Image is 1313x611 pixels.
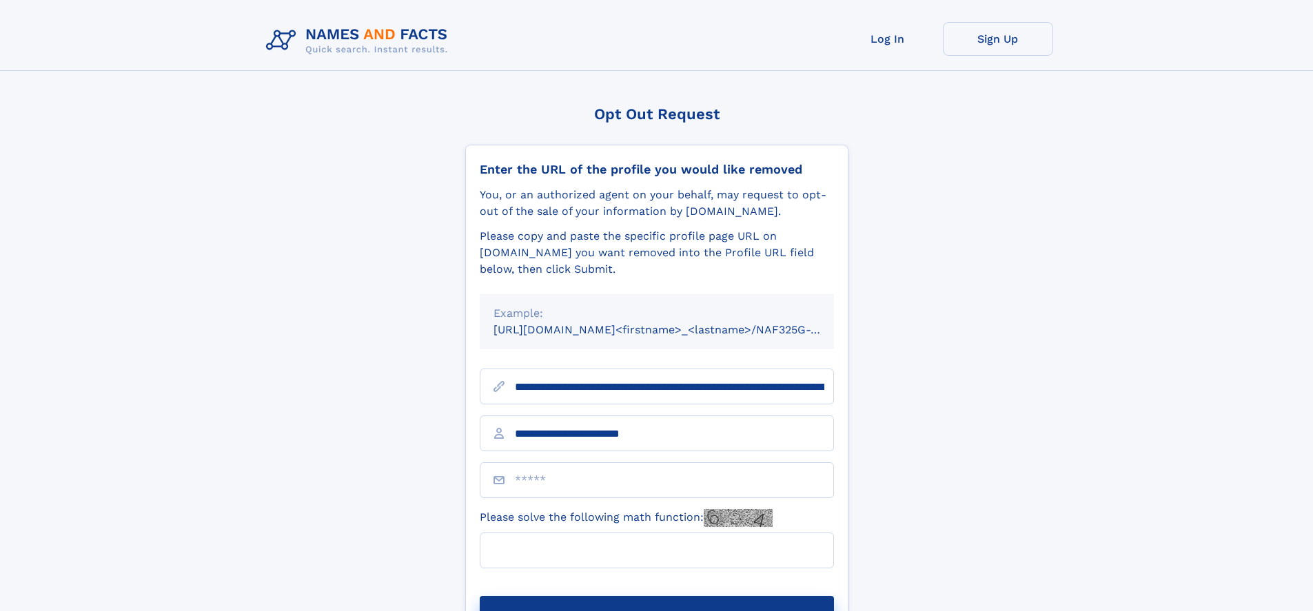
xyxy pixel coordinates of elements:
[480,509,773,527] label: Please solve the following math function:
[833,22,943,56] a: Log In
[480,228,834,278] div: Please copy and paste the specific profile page URL on [DOMAIN_NAME] you want removed into the Pr...
[943,22,1053,56] a: Sign Up
[480,187,834,220] div: You, or an authorized agent on your behalf, may request to opt-out of the sale of your informatio...
[493,305,820,322] div: Example:
[480,162,834,177] div: Enter the URL of the profile you would like removed
[493,323,860,336] small: [URL][DOMAIN_NAME]<firstname>_<lastname>/NAF325G-xxxxxxxx
[465,105,848,123] div: Opt Out Request
[261,22,459,59] img: Logo Names and Facts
